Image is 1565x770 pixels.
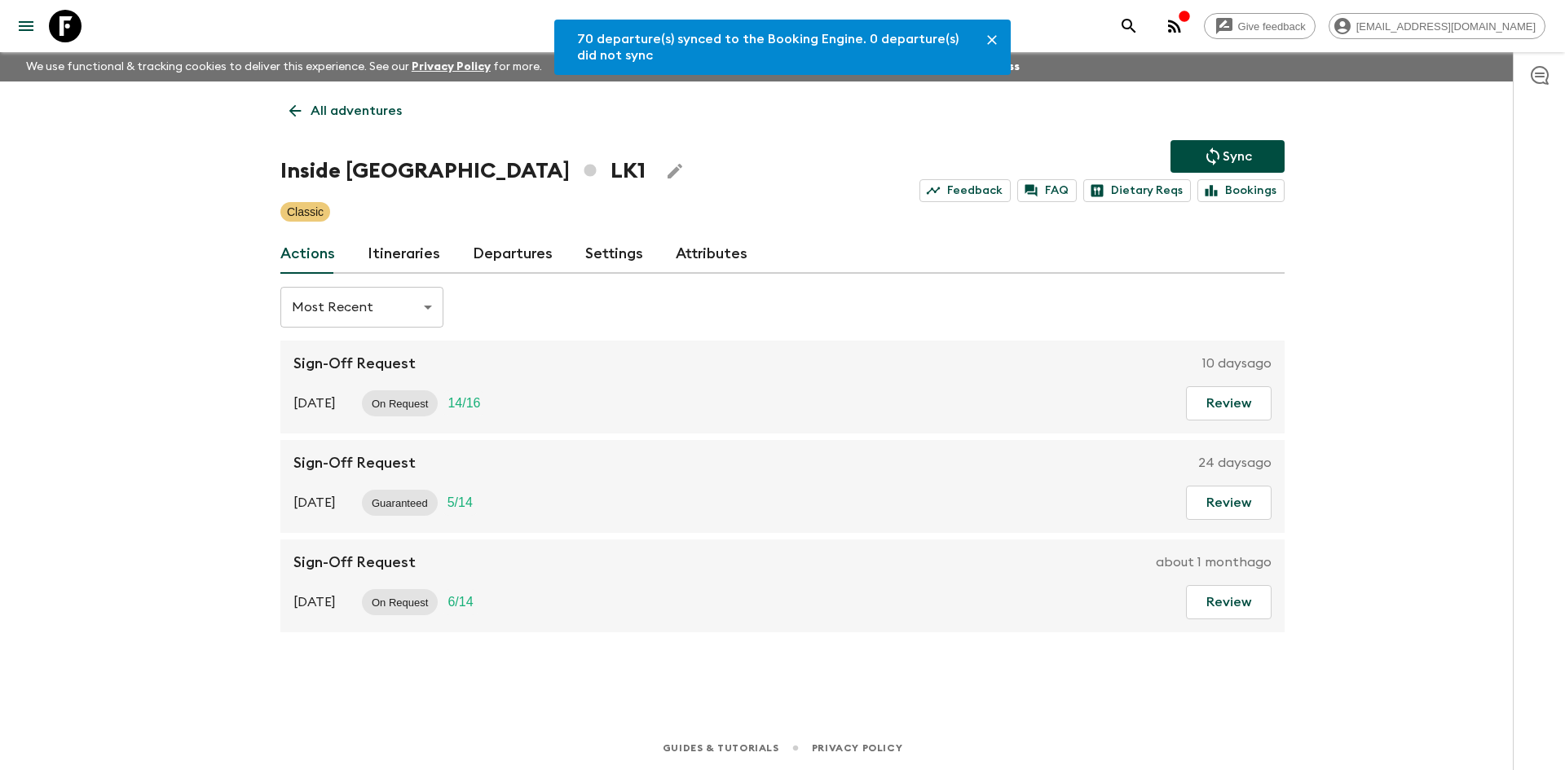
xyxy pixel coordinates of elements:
[293,552,416,572] p: Sign-Off Request
[1156,552,1272,572] p: about 1 month ago
[663,739,779,757] a: Guides & Tutorials
[1223,147,1252,166] p: Sync
[293,493,336,513] p: [DATE]
[438,490,483,516] div: Trip Fill
[659,155,691,187] button: Edit Adventure Title
[447,493,473,513] p: 5 / 14
[412,61,491,73] a: Privacy Policy
[362,596,438,609] span: On Request
[280,235,335,274] a: Actions
[287,204,324,220] p: Classic
[10,10,42,42] button: menu
[311,101,402,121] p: All adventures
[447,394,480,413] p: 14 / 16
[362,497,438,509] span: Guaranteed
[293,592,336,612] p: [DATE]
[293,354,416,373] p: Sign-Off Request
[280,95,411,127] a: All adventures
[1186,486,1272,520] button: Review
[293,394,336,413] p: [DATE]
[1017,179,1077,202] a: FAQ
[676,235,747,274] a: Attributes
[438,589,483,615] div: Trip Fill
[812,739,902,757] a: Privacy Policy
[980,28,1004,52] button: Close
[1186,585,1272,619] button: Review
[438,390,490,416] div: Trip Fill
[1083,179,1191,202] a: Dietary Reqs
[919,179,1011,202] a: Feedback
[1197,179,1285,202] a: Bookings
[20,52,549,81] p: We use functional & tracking cookies to deliver this experience. See our for more.
[1229,20,1315,33] span: Give feedback
[1347,20,1545,33] span: [EMAIL_ADDRESS][DOMAIN_NAME]
[293,453,416,473] p: Sign-Off Request
[447,592,473,612] p: 6 / 14
[577,24,967,70] div: 70 departure(s) synced to the Booking Engine. 0 departure(s) did not sync
[585,235,643,274] a: Settings
[1204,13,1316,39] a: Give feedback
[280,284,443,330] div: Most Recent
[1113,10,1145,42] button: search adventures
[280,155,646,187] h1: Inside [GEOGRAPHIC_DATA] LK1
[1198,453,1272,473] p: 24 days ago
[1329,13,1545,39] div: [EMAIL_ADDRESS][DOMAIN_NAME]
[362,398,438,410] span: On Request
[1202,354,1272,373] p: 10 days ago
[368,235,440,274] a: Itineraries
[1170,140,1285,173] button: Sync adventure departures to the booking engine
[1186,386,1272,420] button: Review
[473,235,553,274] a: Departures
